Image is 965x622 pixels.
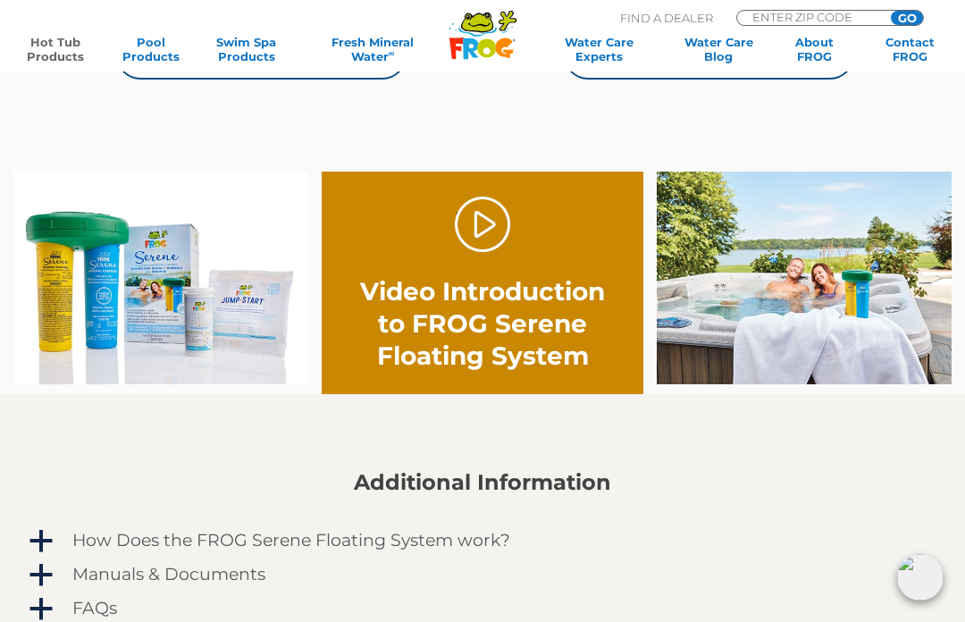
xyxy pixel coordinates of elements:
[18,35,92,63] a: Hot TubProducts
[455,197,511,253] a: Play Video
[305,35,441,63] a: Fresh MineralWater∞
[389,48,395,58] sup: ∞
[28,562,55,589] span: a
[28,528,55,555] span: a
[26,560,939,589] a: a Manuals & Documents
[873,35,947,63] a: ContactFROG
[777,35,852,63] a: AboutFROG
[657,172,952,384] img: serene-floater-hottub
[209,35,283,63] a: Swim SpaProducts
[72,599,117,618] h4: FAQs
[26,526,939,555] a: a How Does the FROG Serene Floating System work?
[538,35,660,63] a: Water CareExperts
[72,531,510,551] h4: How Does the FROG Serene Floating System work?
[13,172,308,384] img: serene-family
[72,565,265,584] h4: Manuals & Documents
[891,11,923,25] input: GO
[26,470,939,495] h2: Additional Information
[751,11,871,23] input: Zip Code Form
[682,35,756,63] a: Water CareBlog
[113,35,188,63] a: PoolProducts
[354,275,611,372] h2: Video Introduction to FROG Serene Floating System
[620,10,713,26] p: Find A Dealer
[897,554,944,601] img: openIcon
